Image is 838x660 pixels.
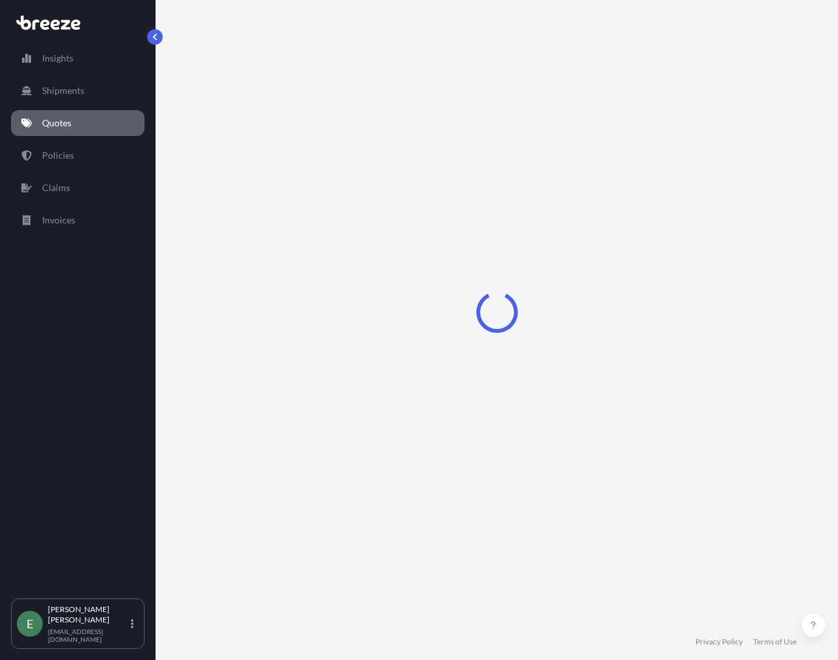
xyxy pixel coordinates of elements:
[695,637,743,647] a: Privacy Policy
[27,617,33,630] span: E
[11,110,145,136] a: Quotes
[11,78,145,104] a: Shipments
[42,214,75,227] p: Invoices
[42,117,71,130] p: Quotes
[11,207,145,233] a: Invoices
[48,604,128,625] p: [PERSON_NAME] [PERSON_NAME]
[42,181,70,194] p: Claims
[11,45,145,71] a: Insights
[11,142,145,168] a: Policies
[42,149,74,162] p: Policies
[42,84,84,97] p: Shipments
[753,637,797,647] a: Terms of Use
[42,52,73,65] p: Insights
[11,175,145,201] a: Claims
[48,628,128,643] p: [EMAIL_ADDRESS][DOMAIN_NAME]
